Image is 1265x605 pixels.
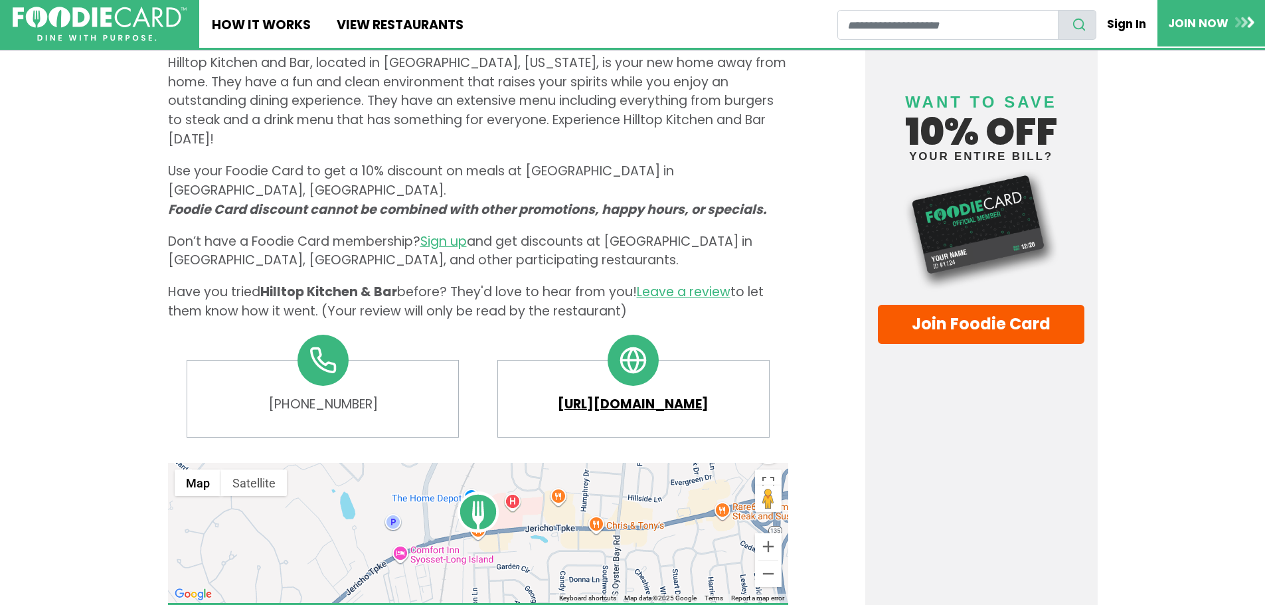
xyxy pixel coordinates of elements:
img: Google [171,586,215,603]
a: Terms [705,594,723,602]
p: Use your Foodie Card to get a 10% discount on meals at [GEOGRAPHIC_DATA] in [GEOGRAPHIC_DATA], [G... [168,162,789,219]
button: Show satellite imagery [221,470,287,496]
p: Don’t have a Foodie Card membership? and get discounts at [GEOGRAPHIC_DATA] in [GEOGRAPHIC_DATA],... [168,232,789,271]
a: Leave a review [637,283,730,301]
a: Open this area in Google Maps (opens a new window) [171,586,215,603]
p: Hilltop Kitchen and Bar, located in [GEOGRAPHIC_DATA], [US_STATE], is your new home away from hom... [168,54,789,149]
button: Show street map [175,470,221,496]
a: Report a map error [731,594,784,602]
img: FoodieCard; Eat, Drink, Save, Donate [13,7,187,42]
span: Want to save [905,93,1056,111]
button: search [1058,10,1096,40]
a: Join Foodie Card [878,304,1085,343]
button: Keyboard shortcuts [559,594,616,603]
button: Drag Pegman onto the map to open Street View [755,485,782,512]
h4: 10% off [878,76,1085,162]
a: Sign up [420,232,467,250]
a: [PHONE_NUMBER] [200,395,445,414]
i: Foodie Card discount cannot be combined with other promotions, happy hours, or specials. [168,201,766,218]
button: Zoom in [755,533,782,560]
a: [URL][DOMAIN_NAME] [511,395,756,414]
span: Map data ©2025 Google [624,594,697,602]
span: Hilltop Kitchen & Bar [260,283,397,301]
p: Have you tried before? They'd love to hear from you! to let them know how it went. (Your review w... [168,283,789,321]
button: Zoom out [755,561,782,587]
img: Foodie Card [878,169,1085,292]
button: Toggle fullscreen view [755,470,782,496]
input: restaurant search [837,10,1058,40]
small: your entire bill? [878,151,1085,162]
a: Sign In [1096,9,1157,39]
